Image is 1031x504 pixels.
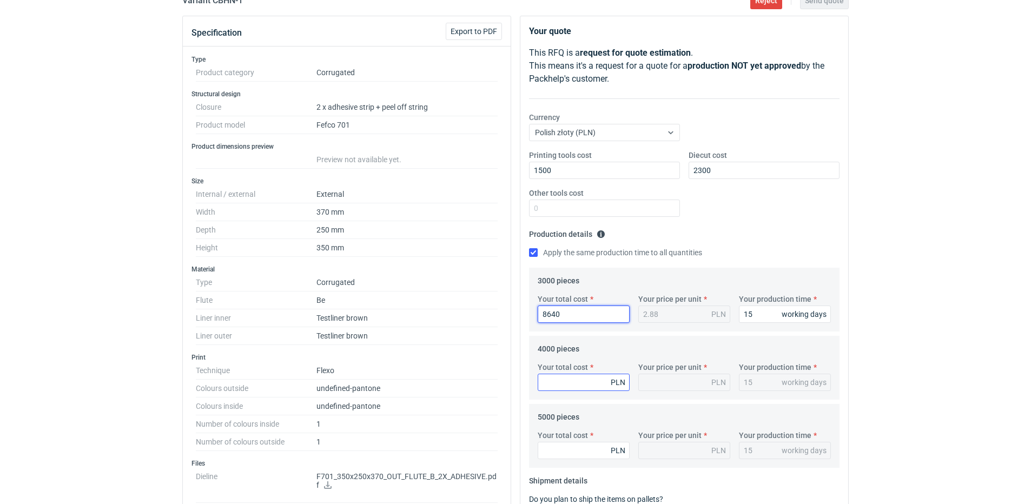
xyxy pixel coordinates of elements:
legend: 4000 pieces [538,340,579,353]
label: Your total cost [538,362,588,373]
label: Diecut cost [689,150,727,161]
div: PLN [611,445,625,456]
dt: Height [196,239,316,257]
dt: Dieline [196,468,316,503]
p: F701_350x250x370_OUT_FLUTE_B_2X_ADHESIVE.pdf [316,472,498,490]
dd: undefined-pantone [316,380,498,397]
dt: Width [196,203,316,221]
dt: Number of colours outside [196,433,316,451]
dd: Be [316,291,498,309]
dt: Liner inner [196,309,316,327]
dd: 350 mm [316,239,498,257]
input: 0 [689,162,840,179]
label: Apply the same production time to all quantities [529,247,702,258]
dt: Internal / external [196,185,316,203]
span: Preview not available yet. [316,155,401,164]
div: PLN [711,309,726,320]
span: Polish złoty (PLN) [535,128,596,137]
input: 0 [529,200,680,217]
dt: Colours inside [196,397,316,415]
h3: Print [191,353,502,362]
strong: request for quote estimation [580,48,691,58]
legend: Production details [529,226,605,238]
h3: Type [191,55,502,64]
dt: Type [196,274,316,291]
dt: Flute [196,291,316,309]
dd: Corrugated [316,64,498,82]
dd: 250 mm [316,221,498,239]
h3: Structural design [191,90,502,98]
dt: Liner outer [196,327,316,345]
dd: 1 [316,433,498,451]
dt: Number of colours inside [196,415,316,433]
dd: 370 mm [316,203,498,221]
label: Your price per unit [638,430,702,441]
dt: Product category [196,64,316,82]
label: Your total cost [538,294,588,304]
label: Currency [529,112,560,123]
label: Other tools cost [529,188,584,198]
label: Your production time [739,430,811,441]
strong: production NOT yet approved [688,61,801,71]
dd: Testliner brown [316,309,498,327]
label: Your price per unit [638,294,702,304]
strong: Your quote [529,26,571,36]
dd: Flexo [316,362,498,380]
dt: Technique [196,362,316,380]
dt: Colours outside [196,380,316,397]
label: Do you plan to ship the items on pallets? [529,495,663,503]
label: Your production time [739,362,811,373]
div: working days [782,309,827,320]
button: Specification [191,20,242,46]
p: This RFQ is a . This means it's a request for a quote for a by the Packhelp's customer. [529,47,840,85]
div: PLN [711,377,726,388]
legend: Shipment details [529,472,587,485]
h3: Size [191,177,502,185]
dd: 1 [316,415,498,433]
label: Your production time [739,294,811,304]
div: PLN [611,377,625,388]
label: Your total cost [538,430,588,441]
dd: undefined-pantone [316,397,498,415]
dt: Closure [196,98,316,116]
legend: 3000 pieces [538,272,579,285]
dt: Product model [196,116,316,134]
div: working days [782,445,827,456]
input: 0 [529,162,680,179]
dd: Corrugated [316,274,498,291]
h3: Product dimensions preview [191,142,502,151]
input: 0 [538,306,630,323]
dd: External [316,185,498,203]
h3: Files [191,459,502,468]
label: Printing tools cost [529,150,592,161]
span: Export to PDF [451,28,497,35]
div: working days [782,377,827,388]
dd: 2 x adhesive strip + peel off string [316,98,498,116]
input: 0 [739,306,831,323]
legend: 5000 pieces [538,408,579,421]
div: PLN [711,445,726,456]
label: Your price per unit [638,362,702,373]
button: Export to PDF [446,23,502,40]
dt: Depth [196,221,316,239]
h3: Material [191,265,502,274]
dd: Testliner brown [316,327,498,345]
dd: Fefco 701 [316,116,498,134]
